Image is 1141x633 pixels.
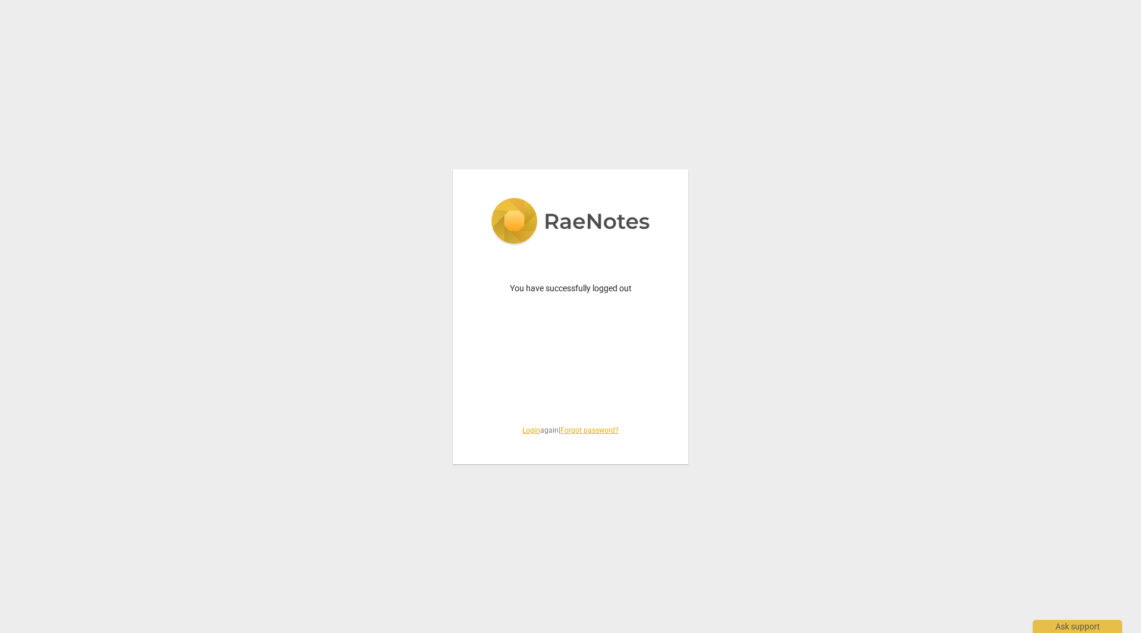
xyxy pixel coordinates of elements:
[560,426,619,434] a: Forgot password?
[491,198,650,247] img: 5ac2273c67554f335776073100b6d88f.svg
[1033,620,1122,633] div: Ask support
[522,426,540,434] a: Login
[481,426,660,436] span: again |
[481,282,660,295] p: You have successfully logged out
